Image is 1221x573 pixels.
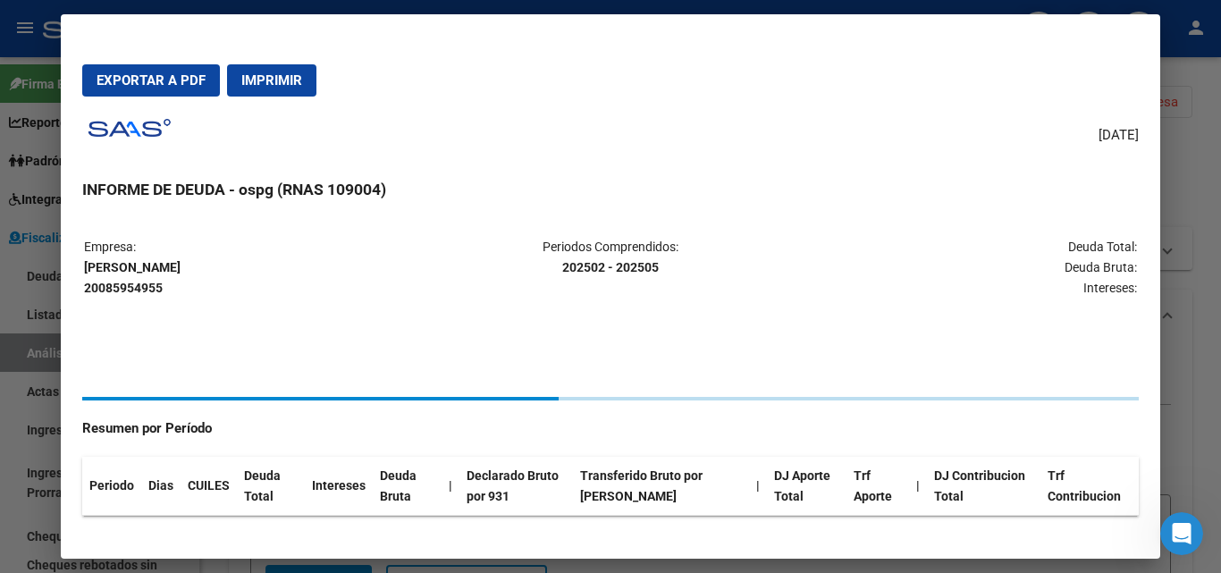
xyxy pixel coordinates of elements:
th: | [442,457,459,516]
th: Trf Aporte [846,457,909,516]
strong: 202502 - 202505 [562,260,659,274]
h3: INFORME DE DEUDA - ospg (RNAS 109004) [82,178,1138,201]
th: Periodo [82,457,141,516]
span: [DATE] [1099,125,1139,146]
th: | [909,457,927,516]
th: Deuda Bruta [373,457,442,516]
th: Transferido Bruto por [PERSON_NAME] [573,457,749,516]
span: Exportar a PDF [97,72,206,88]
p: Periodos Comprendidos: [435,237,785,278]
th: CUILES [181,457,237,516]
th: DJ Contribucion Total [927,457,1040,516]
button: Imprimir [227,64,316,97]
th: Intereses [305,457,373,516]
p: Deuda Total: Deuda Bruta: Intereses: [787,237,1137,298]
h4: Resumen por Período [82,418,1138,439]
th: Trf Contribucion [1040,457,1139,516]
th: Declarado Bruto por 931 [459,457,573,516]
th: Deuda Total [237,457,305,516]
iframe: Intercom live chat [1160,512,1203,555]
strong: [PERSON_NAME] 20085954955 [84,260,181,295]
p: Empresa: [84,237,434,298]
th: | [749,457,767,516]
th: DJ Aporte Total [767,457,846,516]
button: Exportar a PDF [82,64,220,97]
span: Imprimir [241,72,302,88]
th: Dias [141,457,181,516]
